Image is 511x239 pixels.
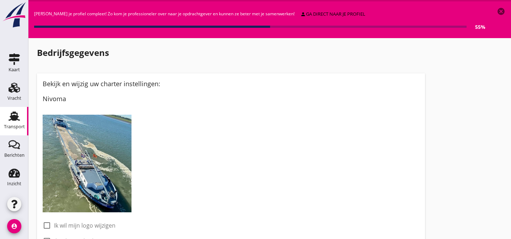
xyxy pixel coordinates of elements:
h1: Bedrijfsgegevens [37,46,425,59]
i: person [300,11,306,17]
div: Transport [4,124,25,129]
div: Inzicht [7,181,21,186]
i: account_circle [7,219,21,233]
i: cancel [497,7,505,16]
a: ga direct naar je profiel [297,9,368,19]
div: Vracht [7,96,21,100]
div: Kaart [9,67,20,72]
img: logo [43,115,131,212]
div: [PERSON_NAME] je profiel compleet! Zo kom je professioneler over naar je opdrachtgever en kunnen ... [34,7,485,32]
div: ga direct naar je profiel [300,11,365,18]
div: Nivoma [43,94,419,104]
div: 55% [467,23,485,31]
img: logo-small.a267ee39.svg [1,2,27,28]
div: Berichten [4,153,25,157]
div: Bekijk en wijzig uw charter instellingen: [43,79,419,89]
label: Ik wil mijn logo wijzigen [54,222,115,229]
